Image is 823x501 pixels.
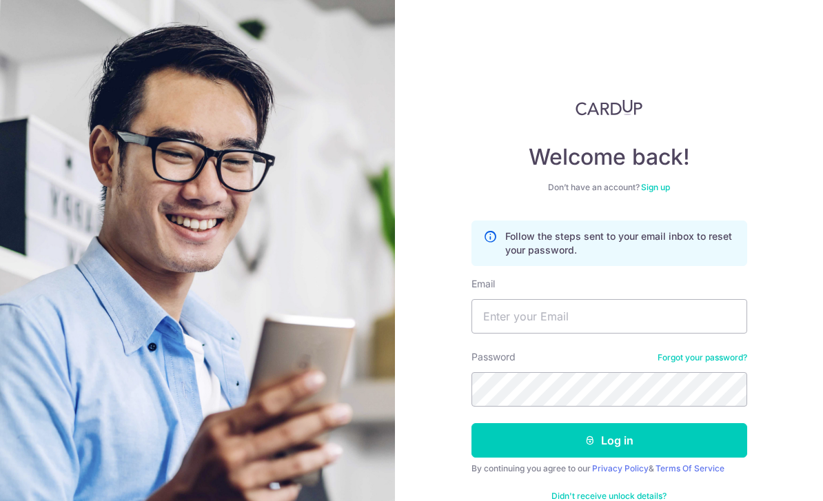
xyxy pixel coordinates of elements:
a: Privacy Policy [592,463,649,473]
a: Forgot your password? [658,352,747,363]
img: CardUp Logo [576,99,643,116]
input: Enter your Email [471,299,747,334]
label: Password [471,350,516,364]
a: Terms Of Service [656,463,724,473]
button: Log in [471,423,747,458]
label: Email [471,277,495,291]
div: By continuing you agree to our & [471,463,747,474]
div: Don’t have an account? [471,182,747,193]
p: Follow the steps sent to your email inbox to reset your password. [505,229,735,257]
a: Sign up [641,182,670,192]
h4: Welcome back! [471,143,747,171]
